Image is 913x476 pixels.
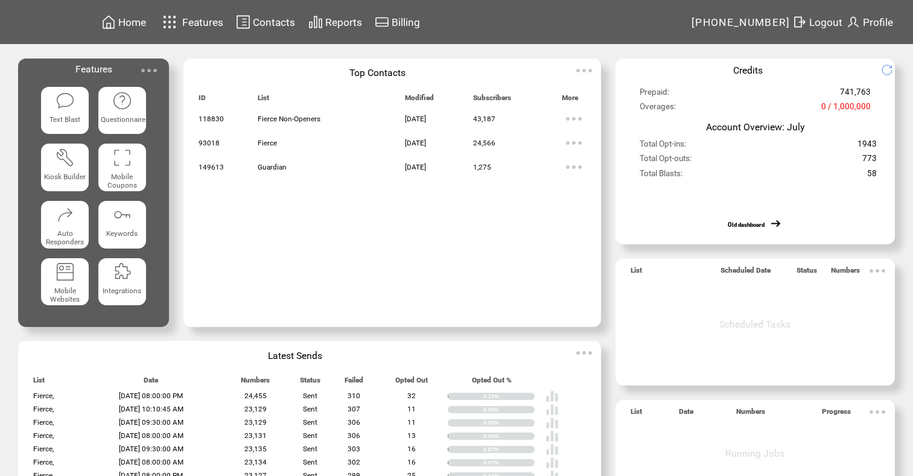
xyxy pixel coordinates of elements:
[244,405,267,413] span: 23,129
[303,445,317,453] span: Sent
[407,458,416,466] span: 16
[348,418,360,427] span: 306
[792,14,807,30] img: exit.svg
[719,319,791,330] span: Scheduled Tasks
[483,459,534,466] div: 0.07%
[631,266,642,280] span: List
[857,139,877,154] span: 1943
[809,16,842,28] span: Logout
[546,403,559,416] img: poll%20-%20white.svg
[98,258,146,306] a: Integrations
[483,393,534,400] div: 0.13%
[303,418,317,427] span: Sent
[345,376,363,390] span: Failed
[258,163,287,171] span: Guardian
[253,16,295,28] span: Contacts
[33,405,54,413] span: Fierce,
[405,115,426,123] span: [DATE]
[840,87,871,102] span: 741,763
[483,419,534,427] div: 0.05%
[472,376,512,390] span: Opted Out %
[244,431,267,440] span: 23,131
[103,287,141,295] span: Integrations
[50,287,80,303] span: Mobile Websites
[733,65,763,76] span: Credits
[546,390,559,403] img: poll%20-%20white.svg
[562,94,578,107] span: More
[112,91,132,110] img: questionnaire.svg
[300,376,320,390] span: Status
[98,201,146,249] a: Keywords
[234,13,297,31] a: Contacts
[562,155,586,179] img: ellypsis.svg
[241,376,270,390] span: Numbers
[405,163,426,171] span: [DATE]
[308,14,323,30] img: chart.svg
[572,341,596,365] img: ellypsis.svg
[303,405,317,413] span: Sent
[348,392,360,400] span: 310
[33,392,54,400] span: Fierce,
[144,376,158,390] span: Date
[33,458,54,466] span: Fierce,
[395,376,428,390] span: Opted Out
[236,14,250,30] img: contacts.svg
[119,405,183,413] span: [DATE] 10:10:45 AM
[56,148,75,167] img: tool%201.svg
[106,229,138,238] span: Keywords
[44,173,86,181] span: Kiosk Builder
[258,115,320,123] span: Fierce Non-Openers
[546,416,559,430] img: poll%20-%20white.svg
[348,431,360,440] span: 306
[33,445,54,453] span: Fierce,
[98,144,146,191] a: Mobile Coupons
[546,456,559,469] img: poll%20-%20white.svg
[182,16,223,28] span: Features
[119,418,183,427] span: [DATE] 09:30:00 AM
[112,148,132,167] img: coupons.svg
[473,94,511,107] span: Subscribers
[562,131,586,155] img: ellypsis.svg
[33,418,54,427] span: Fierce,
[56,91,75,110] img: text-blast.svg
[41,87,89,135] a: Text Blast
[199,139,220,147] span: 93018
[303,458,317,466] span: Sent
[407,405,416,413] span: 11
[112,205,132,224] img: keywords.svg
[75,63,112,75] span: Features
[546,430,559,443] img: poll%20-%20white.svg
[199,163,224,171] span: 149613
[640,139,686,154] span: Total Opt-ins:
[244,445,267,453] span: 23,135
[392,16,420,28] span: Billing
[863,16,893,28] span: Profile
[407,431,416,440] span: 13
[244,392,267,400] span: 24,455
[728,221,765,228] a: Old dashboard
[303,431,317,440] span: Sent
[725,448,784,459] span: Running Jobs
[137,59,161,83] img: ellypsis.svg
[258,94,269,107] span: List
[407,445,416,453] span: 16
[844,13,895,31] a: Profile
[865,259,889,283] img: ellypsis.svg
[865,400,889,424] img: ellypsis.svg
[640,87,669,102] span: Prepaid:
[631,407,642,421] span: List
[546,443,559,456] img: poll%20-%20white.svg
[41,144,89,191] a: Kiosk Builder
[862,154,877,168] span: 773
[373,13,422,31] a: Billing
[572,59,596,83] img: ellypsis.svg
[268,350,322,361] span: Latest Sends
[473,115,495,123] span: 43,187
[199,94,206,107] span: ID
[483,446,534,453] div: 0.07%
[119,392,183,400] span: [DATE] 08:00:00 PM
[821,102,871,116] span: 0 / 1,000,000
[483,433,534,440] div: 0.06%
[797,266,817,280] span: Status
[736,407,765,421] span: Numbers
